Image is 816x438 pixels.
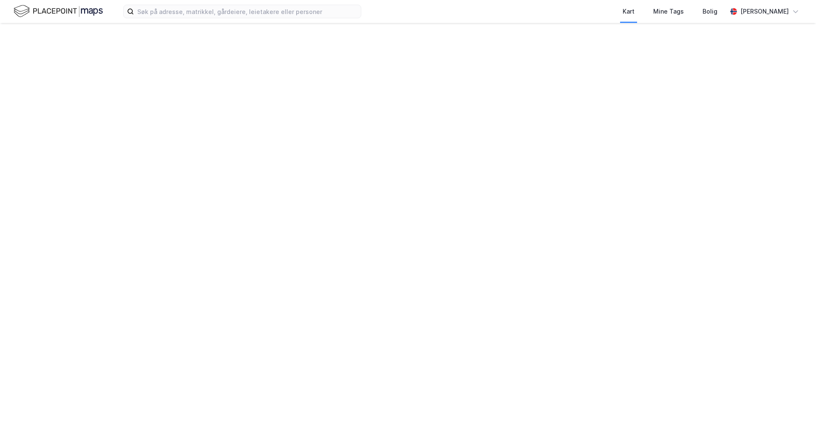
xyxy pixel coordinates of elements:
img: logo.f888ab2527a4732fd821a326f86c7f29.svg [14,4,103,19]
div: Kart [623,6,635,17]
div: [PERSON_NAME] [740,6,789,17]
div: Mine Tags [653,6,684,17]
div: Bolig [703,6,717,17]
input: Søk på adresse, matrikkel, gårdeiere, leietakere eller personer [134,5,361,18]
